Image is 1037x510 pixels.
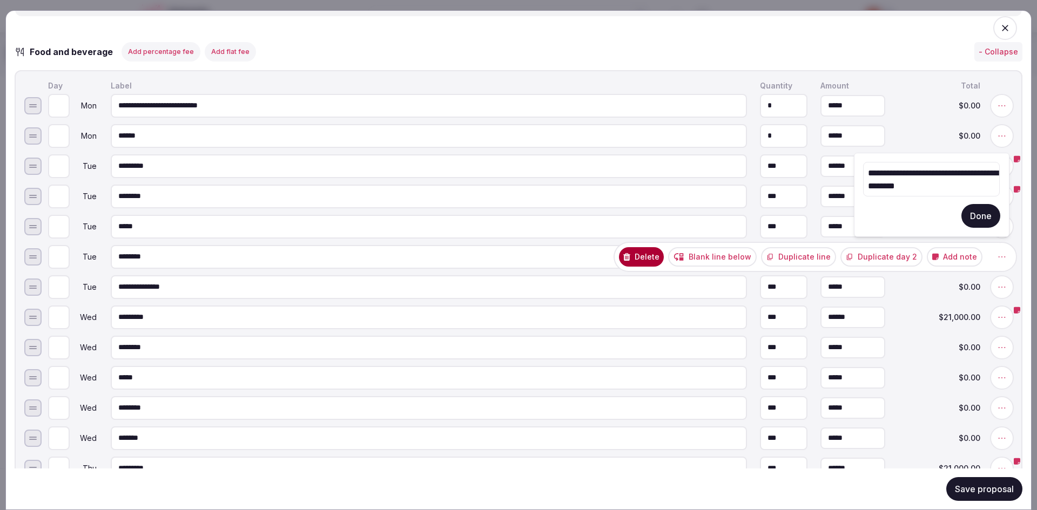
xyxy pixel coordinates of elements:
div: Wed [72,374,98,382]
div: Wed [72,434,98,442]
div: Mon [72,132,98,140]
span: $0.00 [898,434,980,442]
span: $21,000.00 [898,465,980,472]
div: Day [46,80,100,92]
button: Add note [927,247,982,267]
div: Mon [72,102,98,110]
div: Wed [72,404,98,412]
div: Tue [72,253,98,261]
div: Tue [72,162,98,170]
div: Label [109,80,749,92]
div: Amount [818,80,887,92]
button: Add percentage fee [122,42,200,62]
div: Wed [72,314,98,321]
span: $0.00 [898,102,980,110]
span: $0.00 [898,132,980,140]
span: $0.00 [898,283,980,291]
button: Add flat fee [205,42,256,62]
span: $0.00 [898,344,980,351]
h3: Food and beverage [25,45,124,58]
button: Duplicate day 2 [840,247,922,267]
button: Blank line below [668,247,757,267]
span: $21,000.00 [898,314,980,321]
div: Thu [72,465,98,472]
button: Save proposal [946,477,1022,501]
div: Tue [72,283,98,291]
button: Delete [619,247,664,267]
div: Tue [72,193,98,200]
span: $0.00 [898,374,980,382]
button: Done [961,204,1000,228]
div: Total [896,80,982,92]
div: Tue [72,223,98,230]
div: Quantity [758,80,810,92]
div: Wed [72,344,98,351]
button: Duplicate line [761,247,836,267]
span: $0.00 [898,404,980,412]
